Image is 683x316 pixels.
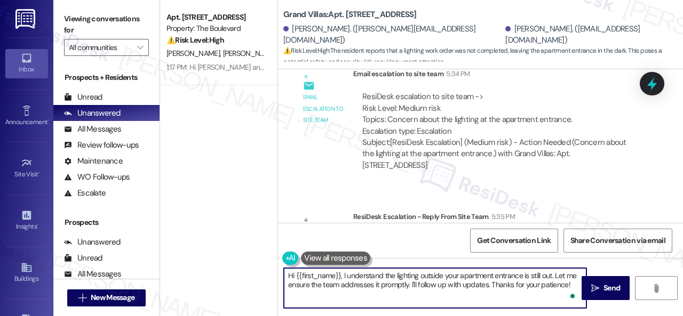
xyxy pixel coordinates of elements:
div: 5:34 PM [443,68,470,79]
i:  [591,284,599,293]
div: Email escalation to site team [303,92,345,126]
input: All communities [69,39,132,56]
div: Unread [64,92,102,103]
span: : The resident reports that a lighting work order was not completed, leaving the apartment entran... [283,45,683,68]
div: Unanswered [64,108,121,119]
div: All Messages [64,269,121,280]
div: ResiDesk escalation to site team -> Risk Level: Medium risk Topics: Concern about the lighting at... [362,91,633,137]
div: Apt. [STREET_ADDRESS] [166,12,265,23]
div: Escalate [64,188,106,199]
strong: ⚠️ Risk Level: High [283,46,329,55]
button: Share Conversation via email [563,229,672,253]
div: Unread [64,253,102,264]
button: Get Conversation Link [470,229,558,253]
div: Prospects + Residents [53,72,160,83]
div: Email escalation to site team [353,68,642,83]
span: • [37,221,38,229]
div: Review follow-ups [64,140,139,151]
i:  [137,43,143,52]
a: Site Visit • [5,154,48,183]
div: Subject: [ResiDesk Escalation] (Medium risk) - Action Needed (Concern about the lighting at the a... [362,137,633,171]
strong: ⚠️ Risk Level: High [166,35,224,45]
div: [PERSON_NAME]. ([EMAIL_ADDRESS][DOMAIN_NAME]) [505,23,675,46]
div: ResiDesk Escalation - Reply From Site Team [353,211,642,226]
span: Get Conversation Link [477,235,551,246]
div: Maintenance [64,156,123,167]
div: Unanswered [64,237,121,248]
span: Share Conversation via email [570,235,665,246]
span: New Message [91,292,134,303]
div: WO Follow-ups [64,172,130,183]
a: Inbox [5,49,48,78]
div: Prospects [53,217,160,228]
div: All Messages [64,124,121,135]
span: [PERSON_NAME] [223,48,276,58]
div: 5:35 PM [489,211,515,222]
label: Viewing conversations for [64,11,149,39]
button: New Message [67,289,146,306]
i:  [652,284,660,293]
div: [PERSON_NAME]. ([PERSON_NAME][EMAIL_ADDRESS][DOMAIN_NAME]) [283,23,503,46]
button: Send [582,276,630,300]
span: Send [603,282,620,294]
i:  [78,294,86,302]
span: • [47,117,49,124]
b: Grand Villas: Apt. [STREET_ADDRESS] [283,9,417,20]
span: [PERSON_NAME] [166,48,223,58]
textarea: To enrich screen reader interactions, please activate Accessibility in Grammarly extension settings [284,268,586,308]
span: • [38,169,40,176]
div: Property: The Boulevard [166,23,265,34]
a: Insights • [5,206,48,235]
a: Buildings [5,258,48,287]
img: ResiDesk Logo [15,9,37,29]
